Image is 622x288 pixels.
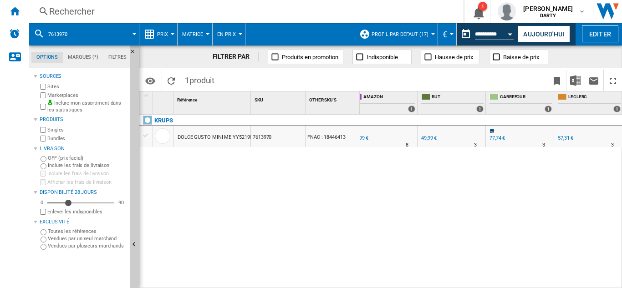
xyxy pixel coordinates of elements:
[500,94,552,101] span: CARREFOUR
[40,171,46,177] input: Inclure les frais de livraison
[40,209,46,215] input: Afficher les frais de livraison
[180,70,219,89] span: 1
[367,54,398,61] span: Indisponible
[548,70,566,91] button: Créer un favoris
[406,141,408,150] div: Délai de livraison : 8 jours
[556,134,573,143] div: 57,31 €
[40,145,126,152] div: Livraison
[48,235,126,242] label: Vendues par un seul marchand
[488,134,505,143] div: 77,74 €
[503,54,539,61] span: Baisse de prix
[40,136,46,141] input: Bundles
[489,135,505,141] div: 77,74 €
[359,23,433,45] div: Profil par défaut (17)
[443,30,447,39] span: €
[157,23,173,45] button: Prix
[613,106,621,112] div: 1 offers sold by LECLERC
[49,5,440,18] div: Rechercher
[41,237,46,243] input: Vendues par un seul marchand
[517,25,570,42] button: Aujourd'hui
[144,23,173,45] div: Prix
[177,97,197,102] span: Référence
[40,127,46,133] input: Singles
[568,94,621,101] span: LECLERC
[41,229,46,235] input: Toutes les références
[363,94,415,101] span: AMAZON
[47,92,126,99] label: Marketplaces
[40,84,46,90] input: Sites
[306,126,360,147] div: FNAC : 18446413
[474,141,477,150] div: Délai de livraison : 3 jours
[421,50,480,64] button: Hausse de prix
[419,91,485,114] div: BUT 1 offers sold by BUT
[457,25,475,43] button: md-calendar
[307,91,360,106] div: Sort None
[48,155,126,162] label: OFF (prix facial)
[438,23,457,45] md-menu: Currency
[182,23,208,45] button: Matrice
[523,4,573,13] span: [PERSON_NAME]
[116,199,126,206] div: 90
[611,141,614,150] div: Délai de livraison : 3 jours
[253,91,305,106] div: Sort None
[157,31,168,37] span: Prix
[435,54,473,61] span: Hausse de prix
[585,70,603,91] button: Envoyer ce rapport par email
[130,45,141,62] button: Masquer
[41,244,46,250] input: Vendues par plusieurs marchands
[268,50,343,64] button: Produits en promotion
[48,23,76,45] button: 7613970
[558,135,573,141] div: 57,31 €
[40,116,126,123] div: Produits
[217,31,236,37] span: En Prix
[175,91,250,106] div: Référence Sort None
[155,91,173,106] div: Sort None
[34,23,134,45] div: 7613970
[498,2,516,20] img: profile.jpg
[372,31,428,37] span: Profil par défaut (17)
[432,94,484,101] span: BUT
[47,179,126,186] label: Afficher les frais de livraison
[253,91,305,106] div: SKU Sort None
[9,28,20,39] img: alerts-logo.svg
[566,70,585,91] button: Télécharger au format Excel
[38,199,46,206] div: 0
[47,198,114,207] md-slider: Disponibilité
[217,23,240,45] button: En Prix
[353,135,368,141] div: 79,99 €
[31,52,63,63] md-tab-item: Options
[48,162,126,169] label: Inclure les frais de livraison
[570,75,581,86] img: excel-24x24.png
[47,100,53,105] img: mysite-bg-18x18.png
[352,134,368,143] div: 79,99 €
[351,91,417,114] div: AMAZON 1 offers sold by AMAZON
[457,23,515,45] div: Ce rapport est basé sur une date antérieure à celle d'aujourd'hui.
[47,135,126,142] label: Bundles
[47,100,126,114] label: Inclure mon assortiment dans les statistiques
[63,52,103,63] md-tab-item: Marques (*)
[48,228,126,235] label: Toutes les références
[251,126,305,147] div: 7613970
[48,31,67,37] span: 7613970
[478,2,487,11] div: 1
[40,218,126,226] div: Exclusivité
[476,106,484,112] div: 1 offers sold by BUT
[488,91,554,114] div: CARREFOUR 1 offers sold by CARREFOUR
[352,50,412,64] button: Indisponible
[502,25,519,41] button: Open calendar
[489,50,548,64] button: Baisse de prix
[47,83,126,90] label: Sites
[443,23,452,45] button: €
[282,54,338,61] span: Produits en promotion
[421,135,437,141] div: 49,99 €
[540,13,556,19] b: DARTY
[41,163,46,169] input: Inclure les frais de livraison
[582,25,618,42] button: Editer
[307,91,360,106] div: OTHER SKU'S Sort None
[372,23,433,45] button: Profil par défaut (17)
[175,91,250,106] div: Sort None
[604,70,622,91] button: Plein écran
